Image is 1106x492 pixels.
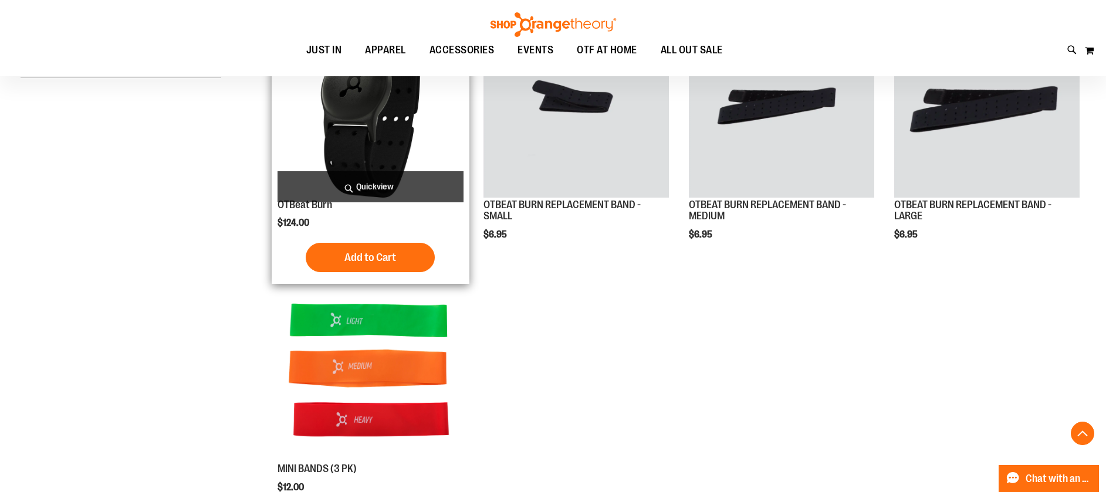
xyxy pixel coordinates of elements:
[278,218,311,228] span: $124.00
[278,171,463,202] a: Quickview
[306,243,435,272] button: Add to Cart
[344,251,396,264] span: Add to Cart
[272,6,469,284] div: product
[577,37,637,63] span: OTF AT HOME
[518,37,553,63] span: EVENTS
[365,37,406,63] span: APPAREL
[278,199,332,211] a: OTBeat Burn
[999,465,1100,492] button: Chat with an Expert
[894,199,1051,222] a: OTBEAT BURN REPLACEMENT BAND - LARGE
[483,199,641,222] a: OTBEAT BURN REPLACEMENT BAND - SMALL
[1071,422,1094,445] button: Back To Top
[894,12,1080,197] img: OTBEAT BURN REPLACEMENT BAND - LARGE
[278,276,463,463] a: MINI BANDS (3 PK)
[689,229,714,240] span: $6.95
[483,229,509,240] span: $6.95
[1026,473,1092,484] span: Chat with an Expert
[483,12,669,197] img: OTBEAT BURN REPLACEMENT BAND - SMALL
[894,12,1080,199] a: OTBEAT BURN REPLACEMENT BAND - LARGE
[489,12,618,37] img: Shop Orangetheory
[661,37,723,63] span: ALL OUT SALE
[278,276,463,462] img: MINI BANDS (3 PK)
[689,199,846,222] a: OTBEAT BURN REPLACEMENT BAND - MEDIUM
[278,12,463,199] a: Main view of OTBeat Burn 6.0-C
[888,6,1085,270] div: product
[689,12,874,199] a: OTBEAT BURN REPLACEMENT BAND - MEDIUM
[478,6,675,270] div: product
[306,37,342,63] span: JUST IN
[894,229,919,240] span: $6.95
[429,37,495,63] span: ACCESSORIES
[278,463,357,474] a: MINI BANDS (3 PK)
[689,12,874,197] img: OTBEAT BURN REPLACEMENT BAND - MEDIUM
[278,12,463,197] img: Main view of OTBeat Burn 6.0-C
[483,12,669,199] a: OTBEAT BURN REPLACEMENT BAND - SMALL
[683,6,880,270] div: product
